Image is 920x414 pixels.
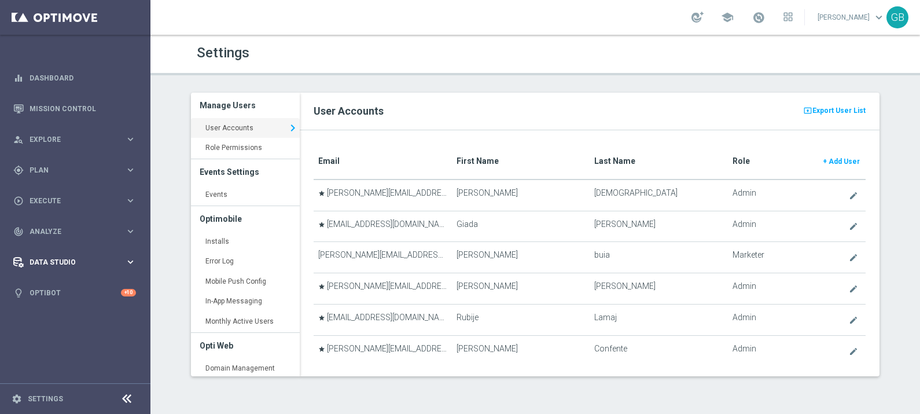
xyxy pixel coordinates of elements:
[318,156,340,166] translate: Email
[733,250,764,260] span: Marketer
[590,273,727,305] td: [PERSON_NAME]
[314,179,451,211] td: [PERSON_NAME][EMAIL_ADDRESS][DOMAIN_NAME]
[286,119,300,137] i: keyboard_arrow_right
[594,156,635,166] translate: Last Name
[318,346,325,353] i: star
[13,277,136,308] div: Optibot
[733,344,756,354] span: Admin
[452,304,590,335] td: Rubije
[13,134,24,145] i: person_search
[886,6,908,28] div: GB
[13,258,137,267] button: Data Studio keyboard_arrow_right
[849,191,858,200] i: create
[314,104,866,118] h2: User Accounts
[191,291,300,312] a: In-App Messaging
[721,11,734,24] span: school
[590,242,727,273] td: buia
[733,313,756,323] span: Admin
[30,136,125,143] span: Explore
[13,165,24,175] i: gps_fixed
[13,166,137,175] button: gps_fixed Plan keyboard_arrow_right
[191,138,300,159] a: Role Permissions
[849,347,858,356] i: create
[28,395,63,402] a: Settings
[314,304,451,335] td: [EMAIL_ADDRESS][DOMAIN_NAME]
[873,11,885,24] span: keyboard_arrow_down
[452,273,590,305] td: [PERSON_NAME]
[30,63,136,93] a: Dashboard
[13,73,24,83] i: equalizer
[733,188,756,198] span: Admin
[13,196,24,206] i: play_circle_outline
[197,45,527,61] h1: Settings
[13,165,125,175] div: Plan
[191,251,300,272] a: Error Log
[849,253,858,262] i: create
[13,196,125,206] div: Execute
[318,190,325,197] i: star
[121,289,136,296] div: +10
[200,333,291,358] h3: Opti Web
[13,63,136,93] div: Dashboard
[823,157,827,166] span: +
[318,221,325,228] i: star
[191,358,300,379] a: Domain Management
[452,335,590,367] td: [PERSON_NAME]
[30,277,121,308] a: Optibot
[13,226,24,237] i: track_changes
[803,105,812,116] i: present_to_all
[191,312,300,332] a: Monthly Active Users
[12,394,22,404] i: settings
[191,232,300,252] a: Installs
[452,211,590,242] td: Giada
[13,288,137,298] button: lightbulb Optibot +10
[125,257,136,268] i: keyboard_arrow_right
[200,159,291,185] h3: Events Settings
[314,242,451,273] td: [PERSON_NAME][EMAIL_ADDRESS][DOMAIN_NAME]
[314,211,451,242] td: [EMAIL_ADDRESS][DOMAIN_NAME]
[125,195,136,206] i: keyboard_arrow_right
[13,135,137,144] button: person_search Explore keyboard_arrow_right
[191,272,300,292] a: Mobile Push Config
[13,196,137,206] button: play_circle_outline Execute keyboard_arrow_right
[125,226,136,237] i: keyboard_arrow_right
[452,179,590,211] td: [PERSON_NAME]
[733,281,756,291] span: Admin
[13,104,137,113] button: Mission Control
[829,157,860,166] span: Add User
[590,211,727,242] td: [PERSON_NAME]
[13,226,125,237] div: Analyze
[816,9,886,26] a: [PERSON_NAME]keyboard_arrow_down
[191,185,300,206] a: Events
[457,156,499,166] translate: First Name
[30,167,125,174] span: Plan
[200,93,291,118] h3: Manage Users
[191,118,300,139] a: User Accounts
[812,104,866,118] span: Export User List
[314,273,451,305] td: [PERSON_NAME][EMAIL_ADDRESS][PERSON_NAME][DOMAIN_NAME]
[849,222,858,231] i: create
[13,74,137,83] button: equalizer Dashboard
[13,227,137,236] button: track_changes Analyze keyboard_arrow_right
[318,283,325,290] i: star
[590,335,727,367] td: Confente
[849,284,858,294] i: create
[30,228,125,235] span: Analyze
[452,242,590,273] td: [PERSON_NAME]
[733,219,756,229] span: Admin
[13,257,125,268] div: Data Studio
[13,288,24,298] i: lightbulb
[30,93,136,124] a: Mission Control
[125,134,136,145] i: keyboard_arrow_right
[13,93,136,124] div: Mission Control
[200,206,291,232] h3: Optimobile
[13,134,125,145] div: Explore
